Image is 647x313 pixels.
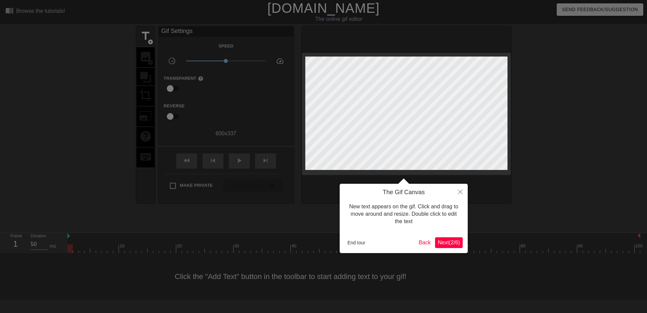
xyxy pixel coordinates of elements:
[435,237,463,248] button: Next
[438,240,460,245] span: Next ( 2 / 6 )
[345,238,368,248] button: End tour
[416,237,434,248] button: Back
[453,184,468,199] button: Close
[345,196,463,232] div: New text appears on the gif. Click and drag to move around and resize. Double click to edit the text
[345,189,463,196] h4: The Gif Canvas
